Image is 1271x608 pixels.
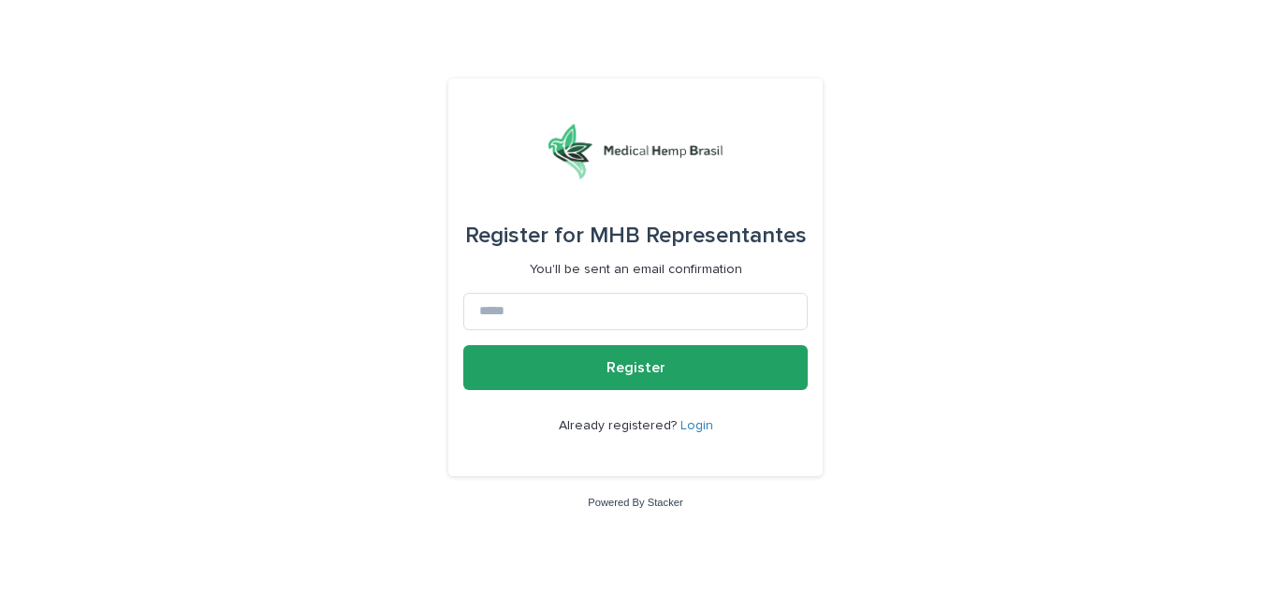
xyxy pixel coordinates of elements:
span: Already registered? [559,419,680,432]
span: Register [606,360,665,375]
div: MHB Representantes [465,210,807,262]
img: 4UqDjhnrSSm1yqNhTQ7x [548,123,723,180]
p: You'll be sent an email confirmation [530,262,742,278]
span: Register for [465,224,584,247]
a: Powered By Stacker [588,497,682,508]
a: Login [680,419,713,432]
button: Register [463,345,808,390]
